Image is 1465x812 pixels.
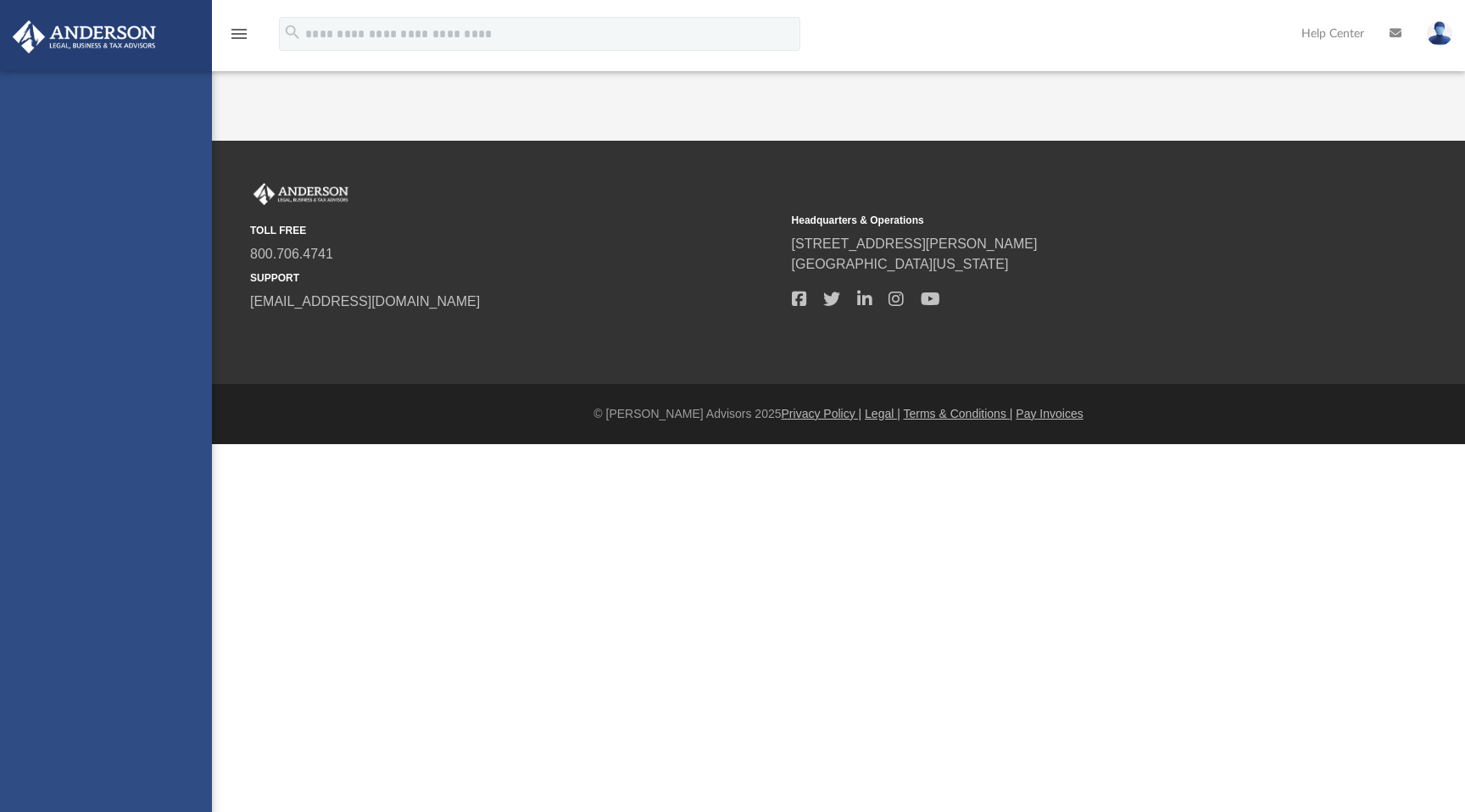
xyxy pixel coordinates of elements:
[904,407,1013,420] a: Terms & Conditions |
[792,213,1322,228] small: Headquarters & Operations
[792,236,1038,251] a: [STREET_ADDRESS][PERSON_NAME]
[250,223,780,238] small: TOLL FREE
[250,270,780,286] small: SUPPORT
[8,20,161,53] img: Anderson Advisors Platinum Portal
[1016,407,1083,420] a: Pay Invoices
[865,407,900,420] a: Legal |
[782,407,862,420] a: Privacy Policy |
[229,24,249,44] i: menu
[283,23,302,42] i: search
[229,32,249,44] a: menu
[250,183,352,205] img: Anderson Advisors Platinum Portal
[250,247,333,261] a: 800.706.4741
[792,257,1009,271] a: [GEOGRAPHIC_DATA][US_STATE]
[212,405,1465,423] div: © [PERSON_NAME] Advisors 2025
[250,294,480,309] a: [EMAIL_ADDRESS][DOMAIN_NAME]
[1427,21,1452,46] img: User Pic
